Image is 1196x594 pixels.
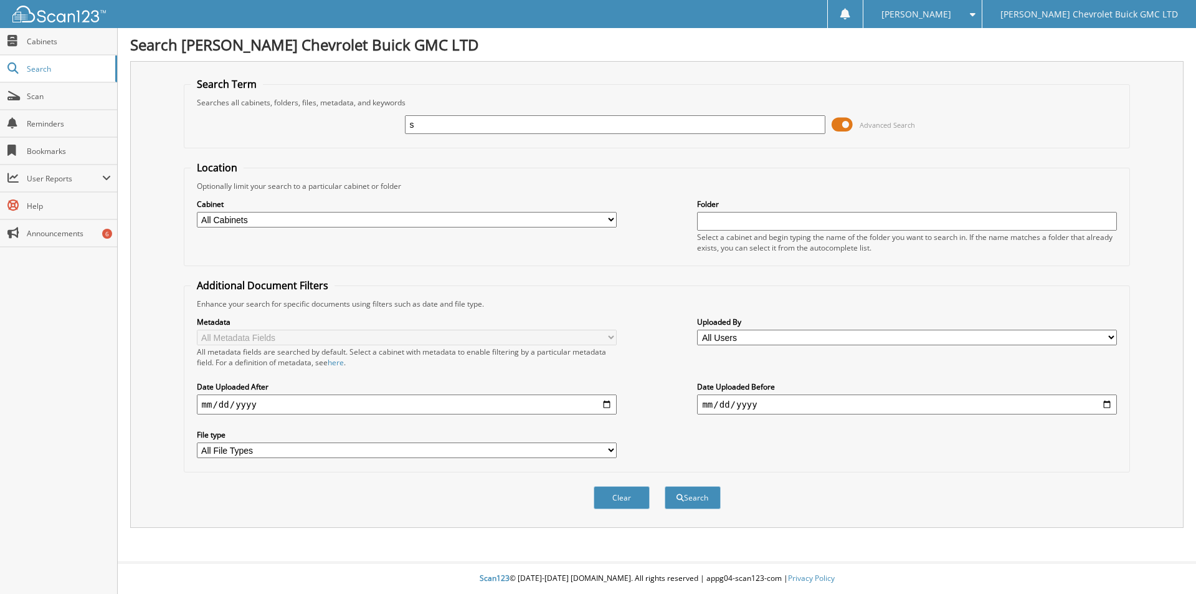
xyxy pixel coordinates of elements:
[1000,11,1178,18] span: [PERSON_NAME] Chevrolet Buick GMC LTD
[860,120,915,130] span: Advanced Search
[788,573,835,583] a: Privacy Policy
[697,381,1117,392] label: Date Uploaded Before
[191,161,244,175] legend: Location
[27,228,111,239] span: Announcements
[130,34,1184,55] h1: Search [PERSON_NAME] Chevrolet Buick GMC LTD
[12,6,106,22] img: scan123-logo-white.svg
[697,199,1117,209] label: Folder
[118,563,1196,594] div: © [DATE]-[DATE] [DOMAIN_NAME]. All rights reserved | appg04-scan123-com |
[328,357,344,368] a: here
[197,395,617,414] input: start
[197,199,617,209] label: Cabinet
[191,77,263,91] legend: Search Term
[27,118,111,129] span: Reminders
[197,381,617,392] label: Date Uploaded After
[191,279,335,292] legend: Additional Document Filters
[102,229,112,239] div: 6
[1134,534,1196,594] iframe: Chat Widget
[665,486,721,509] button: Search
[27,146,111,156] span: Bookmarks
[27,64,109,74] span: Search
[191,181,1124,191] div: Optionally limit your search to a particular cabinet or folder
[197,429,617,440] label: File type
[881,11,951,18] span: [PERSON_NAME]
[27,36,111,47] span: Cabinets
[697,395,1117,414] input: end
[27,91,111,102] span: Scan
[197,347,617,368] div: All metadata fields are searched by default. Select a cabinet with metadata to enable filtering b...
[27,173,102,184] span: User Reports
[480,573,510,583] span: Scan123
[594,486,650,509] button: Clear
[191,299,1124,309] div: Enhance your search for specific documents using filters such as date and file type.
[191,97,1124,108] div: Searches all cabinets, folders, files, metadata, and keywords
[27,201,111,211] span: Help
[197,317,617,327] label: Metadata
[697,317,1117,327] label: Uploaded By
[697,232,1117,253] div: Select a cabinet and begin typing the name of the folder you want to search in. If the name match...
